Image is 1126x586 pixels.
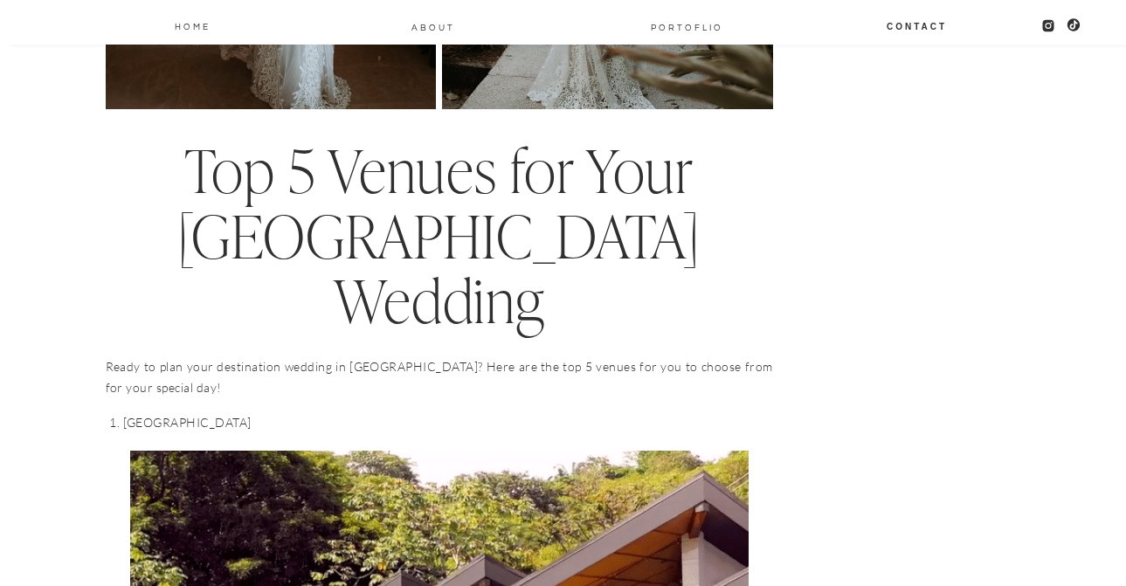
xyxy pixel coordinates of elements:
p: Ready to plan your destination wedding in [GEOGRAPHIC_DATA]? Here are the top 5 venues for you to... [106,356,773,398]
a: Contact [886,18,949,32]
a: Home [174,18,212,32]
h2: Top 5 Venues for Your [GEOGRAPHIC_DATA] Wedding [106,140,773,335]
a: About [411,19,456,33]
a: [GEOGRAPHIC_DATA] [123,415,252,430]
a: PORTOFLIO [644,19,730,33]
